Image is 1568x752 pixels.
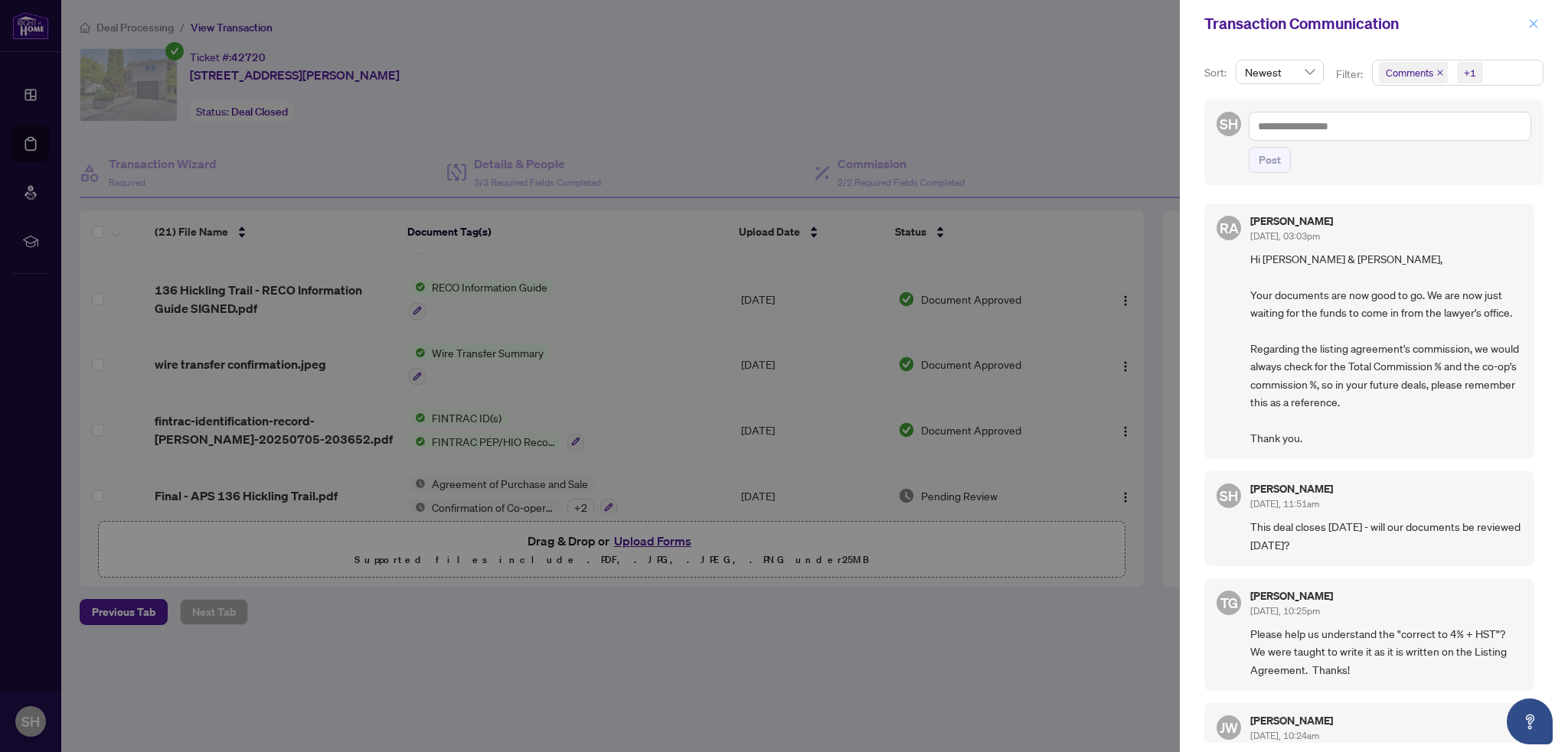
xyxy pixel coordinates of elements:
span: SH [1220,485,1238,506]
p: Sort: [1204,64,1230,81]
button: Open asap [1507,698,1553,744]
h5: [PERSON_NAME] [1250,715,1333,726]
span: TG [1220,592,1238,614]
p: Filter: [1336,66,1365,83]
h5: [PERSON_NAME] [1250,216,1333,226]
span: SH [1220,113,1238,135]
span: Please help us understand the "correct to 4% + HST"? We were taught to write it as it is written ... [1250,625,1522,679]
span: [DATE], 10:24am [1250,730,1319,741]
h5: [PERSON_NAME] [1250,591,1333,601]
span: Comments [1386,65,1433,80]
span: This deal closes [DATE] - will our documents be reviewed [DATE]? [1250,518,1522,554]
span: Newest [1245,60,1315,83]
h5: [PERSON_NAME] [1250,483,1333,494]
span: close [1528,18,1539,29]
div: +1 [1464,65,1476,80]
span: close [1436,69,1444,77]
span: [DATE], 03:03pm [1250,230,1320,242]
span: JW [1220,717,1238,738]
div: Transaction Communication [1204,12,1524,35]
span: RA [1220,217,1239,239]
span: Hi [PERSON_NAME] & [PERSON_NAME], Your documents are now good to go. We are now just waiting for ... [1250,250,1522,447]
span: Comments [1379,62,1448,83]
span: [DATE], 11:51am [1250,498,1319,509]
button: Post [1249,147,1291,173]
span: [DATE], 10:25pm [1250,605,1320,617]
